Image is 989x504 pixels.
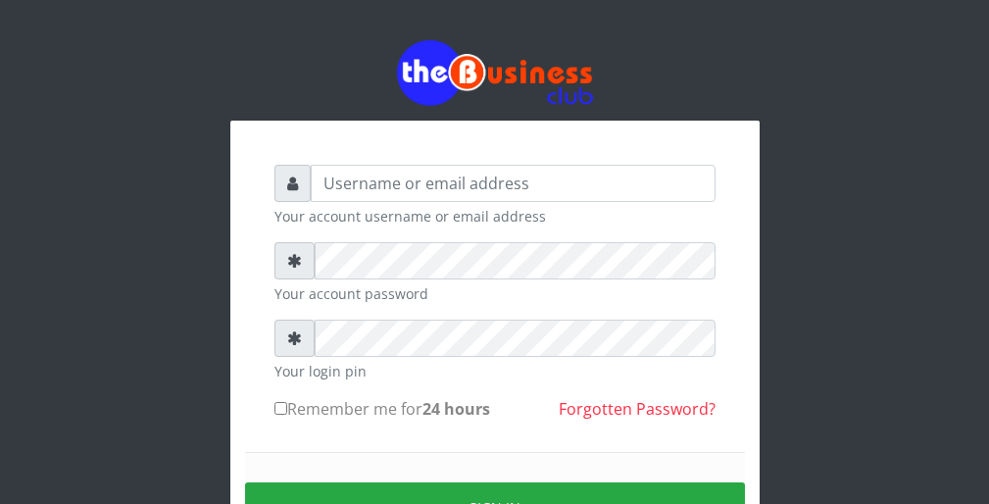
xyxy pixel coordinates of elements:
[274,206,716,227] small: Your account username or email address
[274,283,716,304] small: Your account password
[274,402,287,415] input: Remember me for24 hours
[311,165,716,202] input: Username or email address
[274,361,716,381] small: Your login pin
[422,398,490,420] b: 24 hours
[274,397,490,421] label: Remember me for
[559,398,716,420] a: Forgotten Password?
